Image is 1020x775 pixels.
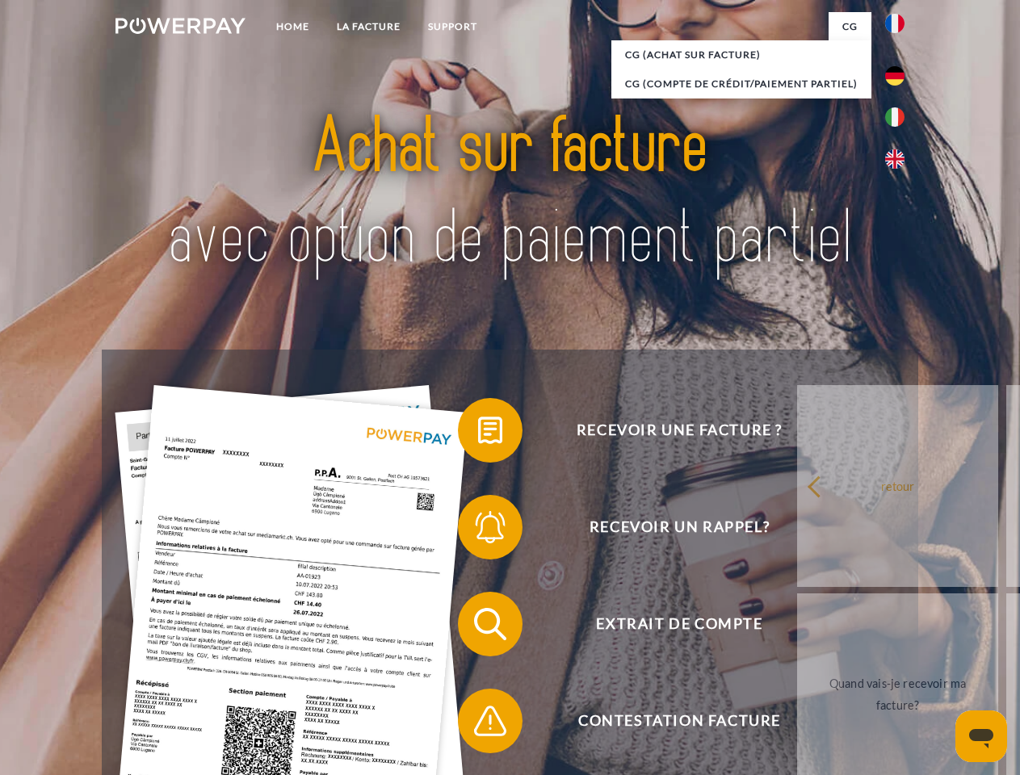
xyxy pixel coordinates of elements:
img: en [885,149,905,169]
div: Quand vais-je recevoir ma facture? [807,672,989,716]
img: title-powerpay_fr.svg [154,77,866,309]
button: Recevoir une facture ? [458,398,878,463]
img: qb_search.svg [470,604,510,644]
button: Recevoir un rappel? [458,495,878,559]
button: Contestation Facture [458,689,878,753]
iframe: Bouton de lancement de la fenêtre de messagerie [955,710,1007,762]
a: CG (achat sur facture) [611,40,871,69]
button: Extrait de compte [458,592,878,656]
span: Extrait de compte [481,592,877,656]
div: retour [807,475,989,496]
img: fr [885,14,905,33]
img: qb_warning.svg [470,701,510,741]
a: LA FACTURE [323,12,414,41]
a: CG [829,12,871,41]
a: CG (Compte de crédit/paiement partiel) [611,69,871,98]
img: logo-powerpay-white.svg [115,18,246,34]
a: Home [262,12,323,41]
a: Support [414,12,491,41]
img: it [885,107,905,127]
img: qb_bell.svg [470,507,510,547]
img: de [885,66,905,86]
span: Contestation Facture [481,689,877,753]
span: Recevoir une facture ? [481,398,877,463]
img: qb_bill.svg [470,410,510,450]
span: Recevoir un rappel? [481,495,877,559]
